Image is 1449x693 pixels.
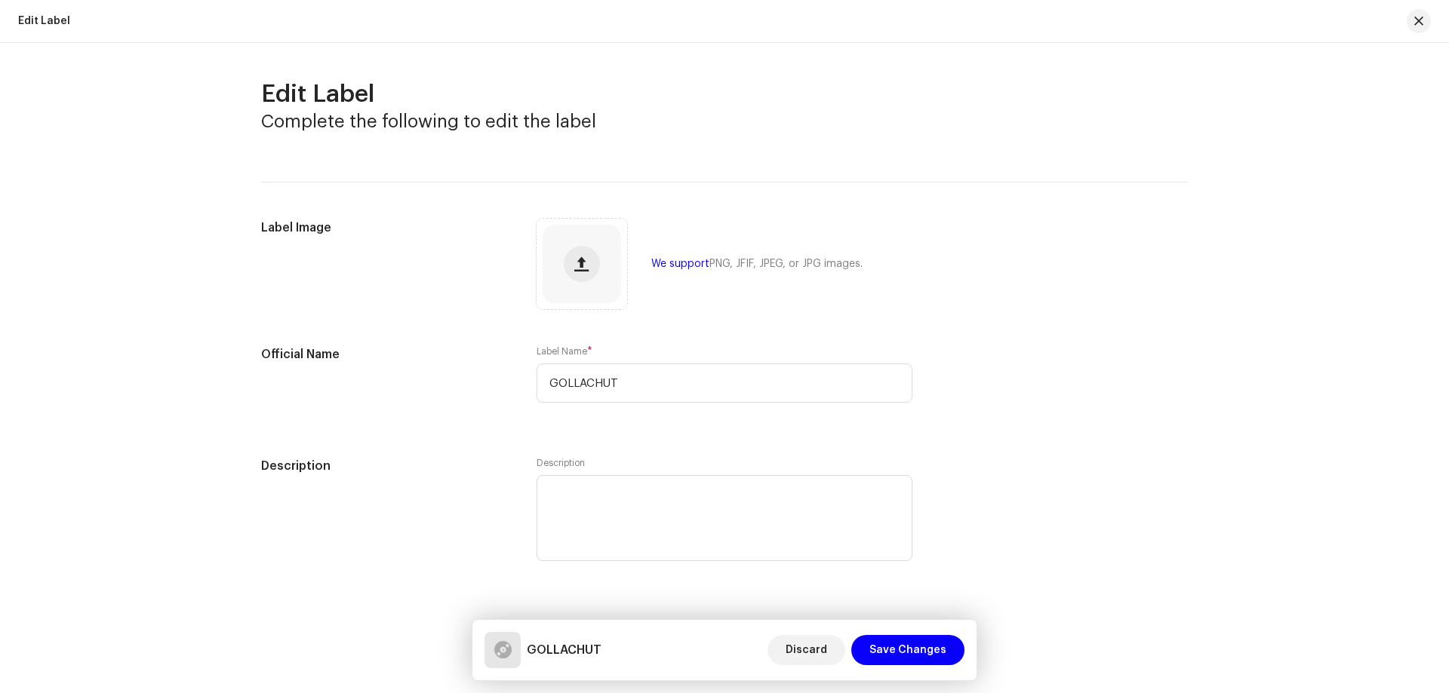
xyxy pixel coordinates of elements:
[651,258,863,270] div: We support
[851,635,964,665] button: Save Changes
[261,79,1188,109] h2: Edit Label
[261,345,512,363] h5: Official Name
[261,219,512,237] h5: Label Image
[709,259,863,269] span: PNG, JFIF, JPEG, or JPG images.
[261,109,1188,133] h3: Complete the following to edit the label
[537,345,592,357] label: Label Name
[261,457,512,475] h5: Description
[527,641,601,659] h5: GOLLACHUT
[768,635,845,665] button: Discard
[537,363,912,403] input: Type something...
[869,635,946,665] span: Save Changes
[537,457,585,469] label: Description
[786,635,827,665] span: Discard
